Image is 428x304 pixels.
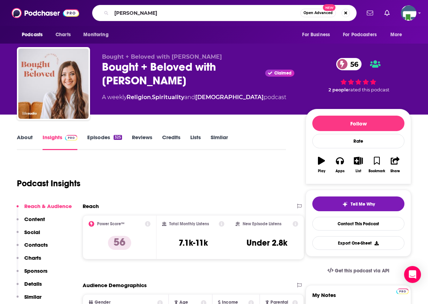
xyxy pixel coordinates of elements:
[302,30,330,40] span: For Business
[24,254,41,261] p: Charts
[195,94,264,101] a: [DEMOGRAPHIC_DATA]
[396,289,409,294] img: Podchaser Pro
[108,236,131,250] p: 56
[17,241,48,254] button: Contacts
[312,196,404,211] button: tell me why sparkleTell Me Why
[18,48,89,119] img: Bought + Beloved with Kirby Kelly
[349,87,389,92] span: rated this podcast
[312,116,404,131] button: Follow
[132,134,152,150] a: Reviews
[343,58,362,70] span: 56
[356,169,361,173] div: List
[22,30,43,40] span: Podcasts
[17,280,42,293] button: Details
[127,94,151,101] a: Religion
[401,5,416,21] img: User Profile
[17,229,40,242] button: Social
[335,268,389,274] span: Get this podcast via API
[390,30,402,40] span: More
[24,267,47,274] p: Sponsors
[92,5,357,21] div: Search podcasts, credits, & more...
[390,169,400,173] div: Share
[247,238,287,248] h3: Under 2.8k
[364,7,376,19] a: Show notifications dropdown
[243,221,281,226] h2: New Episode Listens
[211,134,228,150] a: Similar
[179,238,208,248] h3: 7.1k-11k
[17,178,81,189] h1: Podcast Insights
[17,203,72,216] button: Reach & Audience
[297,28,339,41] button: open menu
[401,5,416,21] span: Logged in as KCMedia
[386,152,404,177] button: Share
[323,4,336,11] span: New
[318,169,325,173] div: Play
[17,267,47,280] button: Sponsors
[152,94,184,101] a: Spirituality
[190,134,201,150] a: Lists
[111,7,300,19] input: Search podcasts, credits, & more...
[24,293,41,300] p: Similar
[338,28,387,41] button: open menu
[24,203,72,209] p: Reach & Audience
[312,134,404,148] div: Rate
[24,280,42,287] p: Details
[336,58,362,70] a: 56
[382,7,392,19] a: Show notifications dropdown
[97,221,124,226] h2: Power Score™
[162,134,180,150] a: Credits
[12,6,79,20] img: Podchaser - Follow, Share and Rate Podcasts
[83,30,108,40] span: Monitoring
[336,169,345,173] div: Apps
[369,169,385,173] div: Bookmark
[184,94,195,101] span: and
[385,28,411,41] button: open menu
[78,28,117,41] button: open menu
[17,28,52,41] button: open menu
[24,229,40,235] p: Social
[306,53,411,97] div: 56 2 peoplerated this podcast
[396,287,409,294] a: Pro website
[300,9,336,17] button: Open AdvancedNew
[343,30,377,40] span: For Podcasters
[312,292,404,304] label: My Notes
[83,203,99,209] h2: Reach
[342,201,348,207] img: tell me why sparkle
[17,134,33,150] a: About
[17,216,45,229] button: Content
[51,28,75,41] a: Charts
[312,236,404,250] button: Export One-Sheet
[83,282,147,289] h2: Audience Demographics
[65,135,77,141] img: Podchaser Pro
[331,152,349,177] button: Apps
[102,93,286,102] div: A weekly podcast
[43,134,77,150] a: InsightsPodchaser Pro
[151,94,152,101] span: ,
[404,266,421,283] div: Open Intercom Messenger
[312,152,331,177] button: Play
[114,135,122,140] div: 325
[322,262,395,279] a: Get this podcast via API
[351,201,375,207] span: Tell Me Why
[304,11,333,15] span: Open Advanced
[312,217,404,231] a: Contact This Podcast
[56,30,71,40] span: Charts
[17,254,41,267] button: Charts
[368,152,386,177] button: Bookmark
[401,5,416,21] button: Show profile menu
[87,134,122,150] a: Episodes325
[24,241,48,248] p: Contacts
[169,221,209,226] h2: Total Monthly Listens
[328,87,349,92] span: 2 people
[349,152,368,177] button: List
[274,71,292,75] span: Claimed
[102,53,222,60] span: Bought + Beloved with [PERSON_NAME]
[24,216,45,222] p: Content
